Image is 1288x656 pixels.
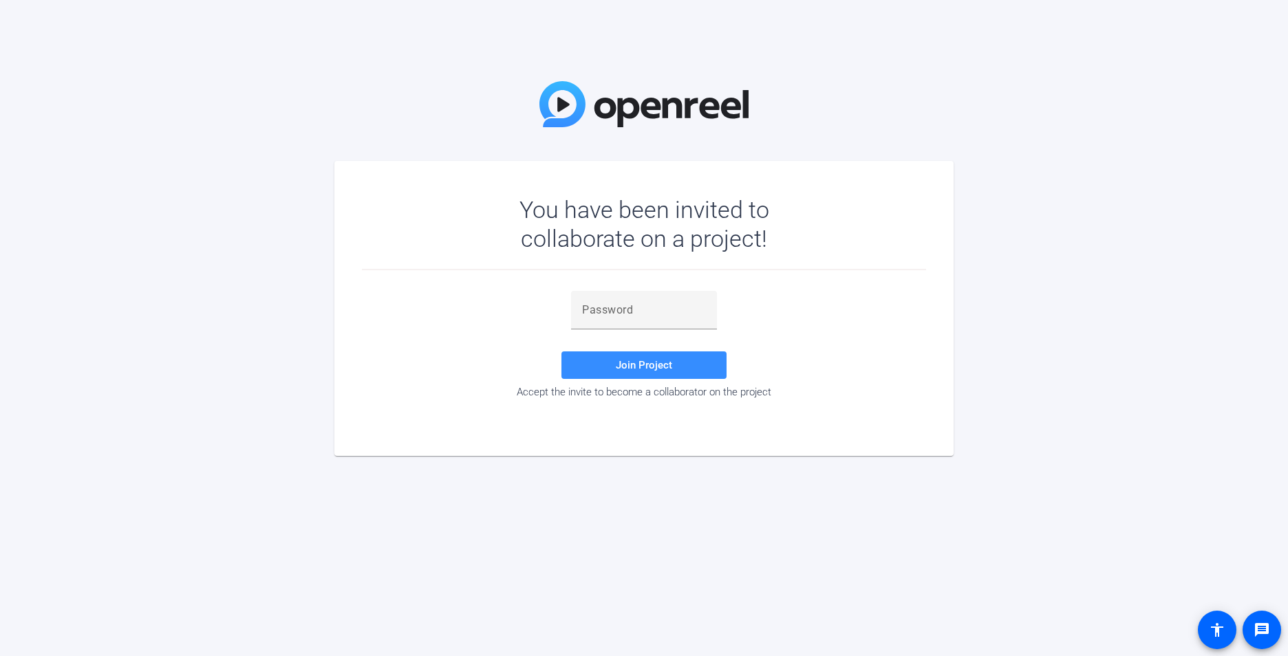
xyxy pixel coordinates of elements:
[616,359,672,371] span: Join Project
[539,81,749,127] img: OpenReel Logo
[1254,622,1270,638] mat-icon: message
[561,351,727,379] button: Join Project
[582,302,706,318] input: Password
[480,195,809,253] div: You have been invited to collaborate on a project!
[1209,622,1225,638] mat-icon: accessibility
[362,386,926,398] div: Accept the invite to become a collaborator on the project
